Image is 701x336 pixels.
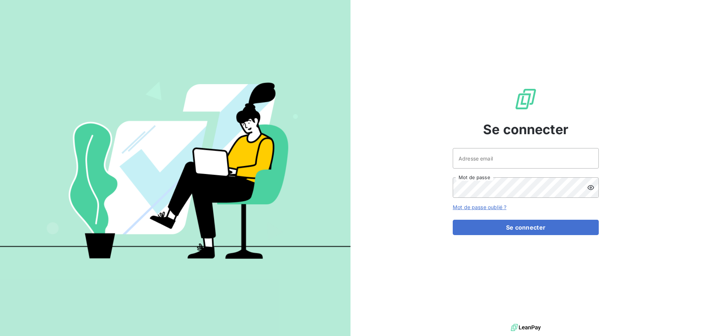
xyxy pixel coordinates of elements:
[483,120,568,139] span: Se connecter
[453,220,599,235] button: Se connecter
[453,204,506,210] a: Mot de passe oublié ?
[511,322,541,333] img: logo
[514,87,537,111] img: Logo LeanPay
[453,148,599,169] input: placeholder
